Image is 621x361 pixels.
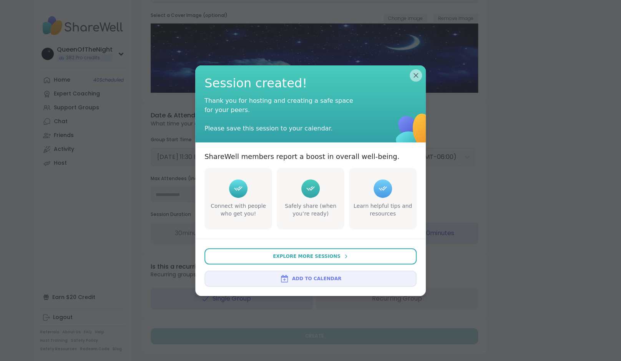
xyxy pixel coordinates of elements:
[278,202,343,217] div: Safely share (when you’re ready)
[292,275,341,282] span: Add to Calendar
[273,253,340,260] span: Explore More Sessions
[204,96,358,133] div: Thank you for hosting and creating a safe space for your peers. Please save this session to your ...
[280,274,289,283] img: ShareWell Logomark
[204,271,417,287] button: Add to Calendar
[204,75,417,92] span: Session created!
[204,248,417,264] button: Explore More Sessions
[374,92,455,173] img: ShareWell Logomark
[204,152,399,161] p: ShareWell members report a boost in overall well-being.
[206,202,271,217] div: Connect with people who get you!
[350,202,415,217] div: Learn helpful tips and resources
